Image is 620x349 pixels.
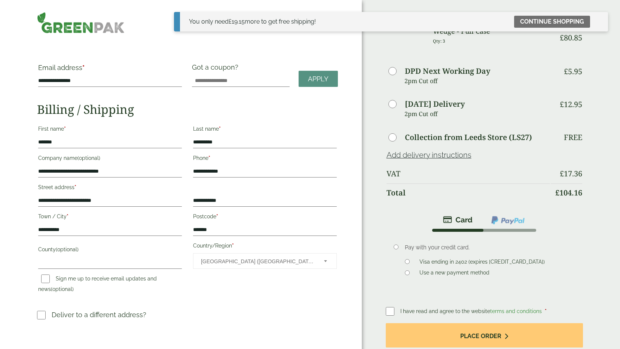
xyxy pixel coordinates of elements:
label: First name [38,124,182,136]
div: You only need more to get free shipping! [189,17,316,26]
span: £ [229,18,232,25]
bdi: 17.36 [560,169,582,179]
small: Qty: 3 [433,38,445,44]
label: Last name [193,124,337,136]
span: (optional) [56,246,79,252]
label: Got a coupon? [192,63,241,75]
label: Country/Region [193,240,337,253]
abbr: required [219,126,221,132]
span: £ [564,66,568,76]
p: Free [564,133,582,142]
label: Postcode [193,211,337,224]
bdi: 104.16 [555,188,582,198]
abbr: required [216,213,218,219]
span: United Kingdom (UK) [201,254,314,269]
abbr: required [208,155,210,161]
label: Town / City [38,211,182,224]
label: County [38,244,182,257]
label: Sign me up to receive email updates and news [38,276,157,294]
img: stripe.png [443,215,473,224]
span: Apply [308,75,329,83]
label: Collection from Leeds Store (LS27) [405,134,532,141]
img: GreenPak Supplies [37,12,125,33]
a: Add delivery instructions [387,151,471,160]
span: (optional) [77,155,100,161]
img: ppcp-gateway.png [491,215,525,225]
p: Deliver to a different address? [52,310,146,320]
a: Apply [299,71,338,87]
h2: Billing / Shipping [37,102,338,116]
abbr: required [82,64,85,72]
th: VAT [387,165,550,183]
label: [DATE] Delivery [405,100,465,108]
span: (optional) [51,286,74,292]
label: Street address [38,182,182,195]
span: £ [560,33,564,43]
span: 19.15 [229,18,245,25]
span: I have read and agree to the website [400,308,543,314]
abbr: required [64,126,66,132]
abbr: required [67,213,68,219]
label: Email address [38,64,182,75]
bdi: 12.95 [560,99,582,109]
a: Continue shopping [514,16,590,28]
span: £ [555,188,559,198]
abbr: required [74,184,76,190]
p: Pay with your credit card. [405,243,571,252]
label: Company name [38,153,182,166]
abbr: required [545,308,547,314]
button: Place order [386,323,583,348]
bdi: 80.85 [560,33,582,43]
p: 2pm Cut off [404,75,550,87]
p: 2pm Cut off [404,108,550,119]
abbr: required [232,243,234,249]
span: £ [560,99,564,109]
label: Use a new payment method [416,270,492,278]
span: £ [560,169,564,179]
label: Visa ending in 2402 (expires [CREDIT_CARD_DATA]) [416,259,548,267]
a: terms and conditions [490,308,542,314]
label: DPD Next Working Day [405,67,490,75]
th: Total [387,183,550,202]
label: Phone [193,153,337,166]
bdi: 5.95 [564,66,582,76]
input: Sign me up to receive email updates and news(optional) [41,274,50,283]
span: Country/Region [193,253,337,269]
